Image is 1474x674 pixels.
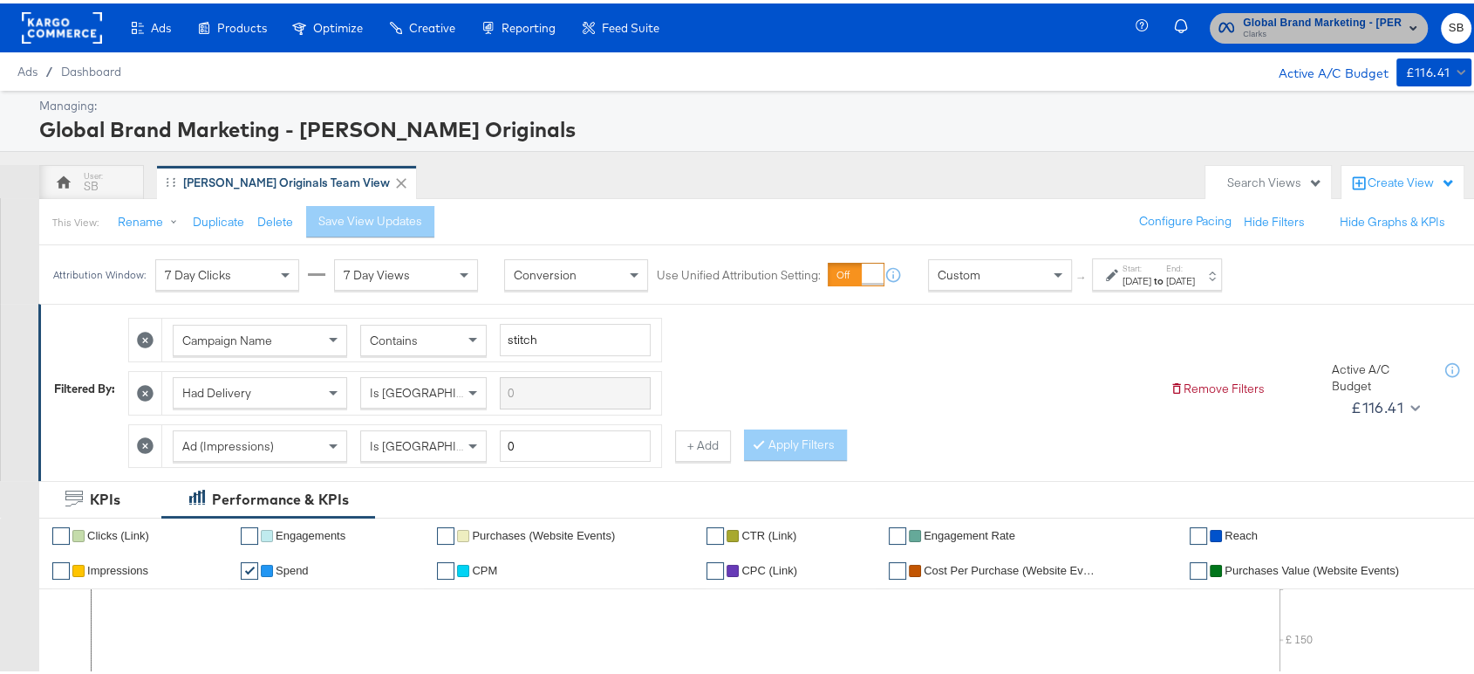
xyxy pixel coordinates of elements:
[257,210,293,227] button: Delete
[90,486,120,506] div: KPIs
[500,427,651,459] input: Enter a number
[1448,15,1464,35] span: SB
[1351,391,1403,417] div: £116.41
[182,329,272,345] span: Campaign Name
[87,526,149,539] span: Clicks (Link)
[370,435,503,450] span: Is [GEOGRAPHIC_DATA]
[938,264,980,279] span: Custom
[87,561,148,574] span: Impressions
[500,374,651,406] input: Enter a search term
[151,17,171,31] span: Ads
[1127,203,1244,234] button: Configure Pacing
[166,174,175,183] div: Drag to reorder tab
[706,559,724,576] a: ✔
[1405,58,1450,80] div: £116.41
[1340,210,1445,227] button: Hide Graphs & KPIs
[313,17,363,31] span: Optimize
[889,524,906,541] a: ✔
[502,17,556,31] span: Reporting
[437,524,454,541] a: ✔
[1243,24,1402,38] span: Clarks
[1074,272,1090,278] span: ↑
[1123,271,1151,285] div: [DATE]
[344,264,410,279] span: 7 Day Views
[54,377,115,394] div: Filtered By:
[212,486,349,506] div: Performance & KPIs
[370,382,503,397] span: Is [GEOGRAPHIC_DATA]
[437,559,454,576] a: ✔
[602,17,659,31] span: Feed Suite
[61,61,121,75] a: Dashboard
[1190,524,1207,541] a: ✔
[472,561,497,574] span: CPM
[924,561,1098,574] span: Cost Per Purchase (Website Events)
[1225,526,1258,539] span: Reach
[38,61,61,75] span: /
[500,320,651,353] input: Enter a search term
[52,524,70,541] a: ✔
[17,61,38,75] span: Ads
[1441,10,1471,40] button: SB
[39,94,1467,111] div: Managing:
[706,524,724,541] a: ✔
[1396,55,1471,83] button: £116.41
[741,561,797,574] span: CPC (Link)
[52,212,99,226] div: This View:
[514,264,577,279] span: Conversion
[1151,271,1166,284] strong: to
[409,17,455,31] span: Creative
[924,526,1015,539] span: Engagement Rate
[217,17,267,31] span: Products
[276,561,309,574] span: Spend
[193,210,244,227] button: Duplicate
[1244,210,1305,227] button: Hide Filters
[472,526,615,539] span: Purchases (Website Events)
[657,264,821,280] label: Use Unified Attribution Setting:
[1368,171,1455,189] div: Create View
[1332,358,1428,390] div: Active A/C Budget
[741,526,796,539] span: CTR (Link)
[1225,561,1399,574] span: Purchases Value (Website Events)
[1170,377,1265,394] button: Remove Filters
[1259,55,1388,81] div: Active A/C Budget
[52,265,147,278] div: Attribution Window:
[370,329,418,345] span: Contains
[1166,271,1195,285] div: [DATE]
[675,427,731,458] button: + Add
[165,264,231,279] span: 7 Day Clicks
[1243,10,1402,29] span: Global Brand Marketing - [PERSON_NAME] Originals
[1166,259,1195,271] label: End:
[84,175,99,191] div: SB
[1210,10,1428,40] button: Global Brand Marketing - [PERSON_NAME] OriginalsClarks
[889,559,906,576] a: ✔
[52,559,70,576] a: ✔
[39,111,1467,141] div: Global Brand Marketing - [PERSON_NAME] Originals
[1344,390,1423,418] button: £116.41
[276,526,345,539] span: Engagements
[1190,559,1207,576] a: ✔
[241,559,258,576] a: ✔
[182,382,251,397] span: Had Delivery
[182,435,274,450] span: Ad (Impressions)
[106,203,196,235] button: Rename
[241,524,258,541] a: ✔
[1227,171,1322,188] div: Search Views
[183,171,390,188] div: [PERSON_NAME] Originals Team View
[1123,259,1151,271] label: Start:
